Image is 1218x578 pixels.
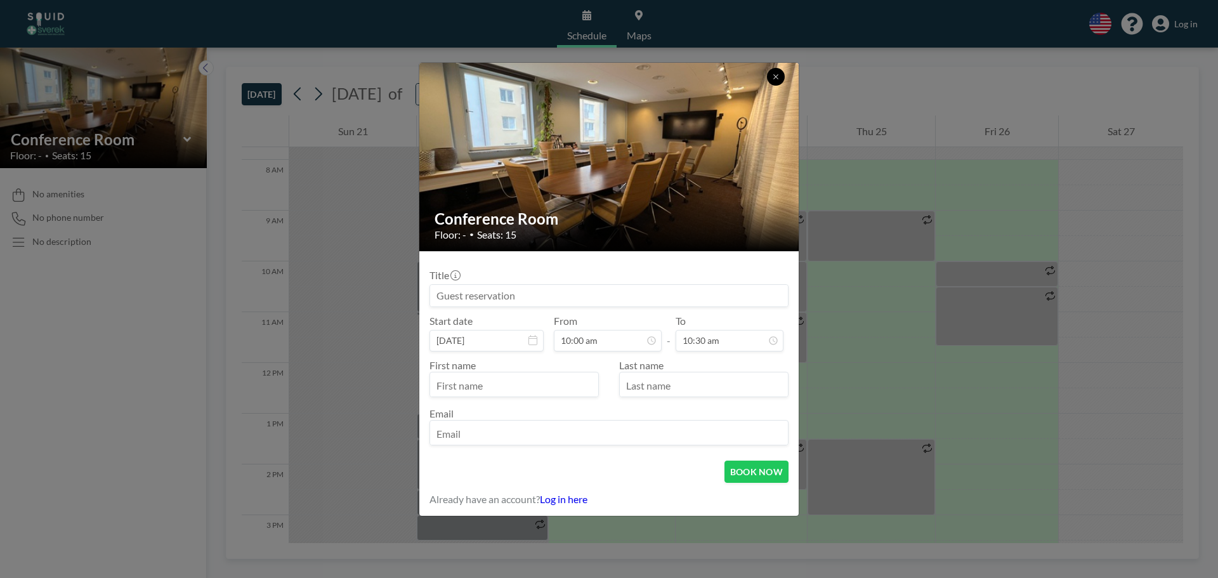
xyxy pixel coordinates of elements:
span: Already have an account? [429,493,540,506]
label: Title [429,269,459,282]
span: • [469,230,474,239]
input: Last name [620,375,788,397]
label: To [676,315,686,327]
img: 537.JPG [419,14,800,299]
label: Start date [429,315,473,327]
button: BOOK NOW [724,461,789,483]
input: Guest reservation [430,285,788,306]
label: From [554,315,577,327]
label: First name [429,359,476,371]
a: Log in here [540,493,587,505]
span: - [667,319,671,347]
input: First name [430,375,598,397]
span: Floor: - [435,228,466,241]
label: Email [429,407,454,419]
label: Last name [619,359,664,371]
h2: Conference Room [435,209,785,228]
input: Email [430,423,788,445]
span: Seats: 15 [477,228,516,241]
